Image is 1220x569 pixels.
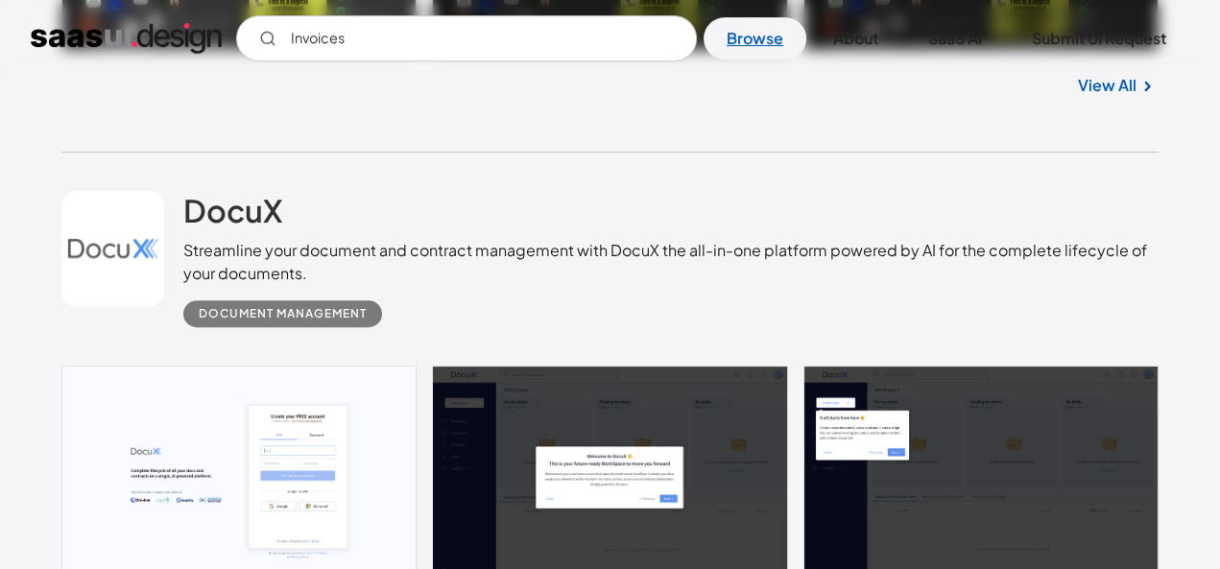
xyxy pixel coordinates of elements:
[810,17,901,59] a: About
[31,23,222,54] a: home
[236,15,697,61] input: Search UI designs you're looking for...
[905,17,1005,59] a: SaaS Ai
[704,17,806,59] a: Browse
[183,239,1160,285] div: Streamline your document and contract management with DocuX the all-in-one platform powered by AI...
[1009,17,1189,59] a: Submit UI Request
[183,191,282,229] h2: DocuX
[236,15,697,61] form: Email Form
[1077,74,1136,97] a: View All
[183,191,282,239] a: DocuX
[199,302,367,325] div: Document Management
